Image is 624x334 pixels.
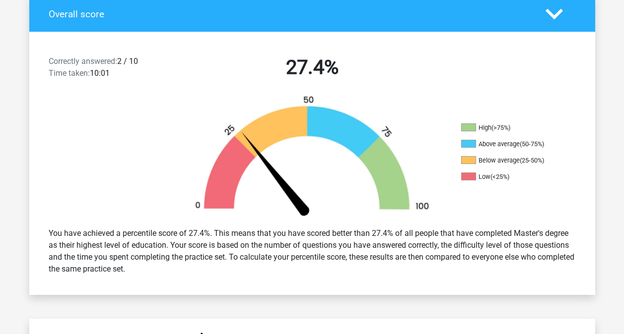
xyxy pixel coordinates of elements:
[178,95,446,220] img: 27.06d89d8064de.png
[184,56,440,79] h2: 27.4%
[49,56,117,66] span: Correctly answered:
[49,8,531,20] h4: Overall score
[461,123,560,132] li: High
[41,56,177,83] div: 2 / 10 10:01
[41,223,583,279] div: You have achieved a percentile score of 27.4%. This means that you have scored better than 27.4% ...
[520,140,544,148] div: (50-75%)
[520,157,544,164] div: (25-50%)
[461,172,560,181] li: Low
[49,68,90,78] span: Time taken:
[491,124,510,131] div: (>75%)
[461,156,560,165] li: Below average
[490,173,509,180] div: (<25%)
[461,140,560,149] li: Above average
